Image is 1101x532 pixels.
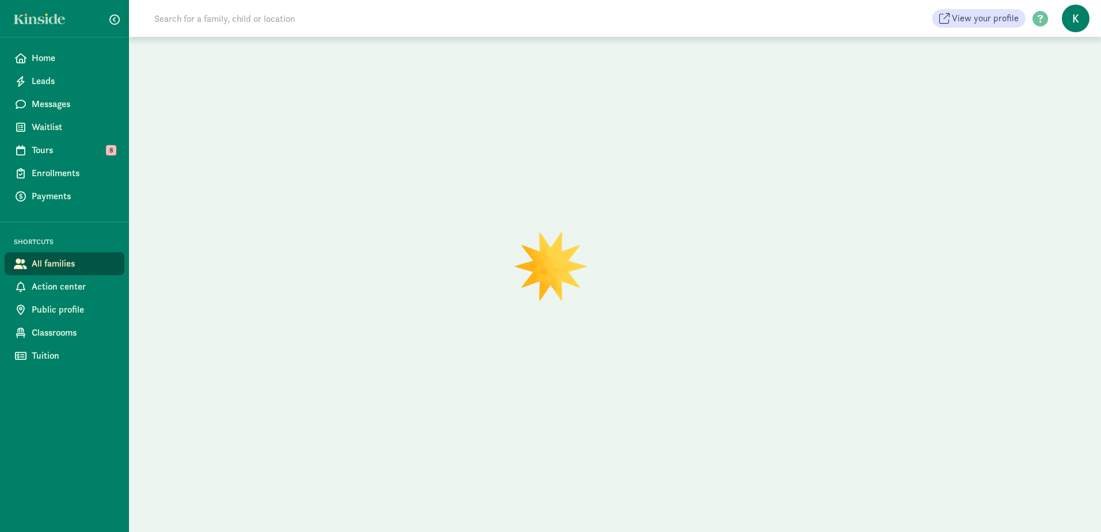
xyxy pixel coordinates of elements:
[5,321,124,344] a: Classrooms
[32,326,115,340] span: Classrooms
[32,74,115,88] span: Leads
[32,189,115,203] span: Payments
[5,344,124,367] a: Tuition
[5,275,124,298] a: Action center
[5,298,124,321] a: Public profile
[106,145,116,155] span: 8
[1062,5,1089,32] span: K
[147,7,470,30] input: Search for a family, child or location
[32,120,115,134] span: Waitlist
[952,12,1019,25] span: View your profile
[32,303,115,317] span: Public profile
[5,116,124,139] a: Waitlist
[32,166,115,180] span: Enrollments
[932,9,1026,28] a: View your profile
[5,93,124,116] a: Messages
[32,143,115,157] span: Tours
[5,70,124,93] a: Leads
[32,97,115,111] span: Messages
[32,257,115,271] span: All families
[32,349,115,363] span: Tuition
[5,185,124,208] a: Payments
[32,51,115,65] span: Home
[32,280,115,294] span: Action center
[5,139,124,162] a: Tours 8
[5,252,124,275] a: All families
[5,47,124,70] a: Home
[5,162,124,185] a: Enrollments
